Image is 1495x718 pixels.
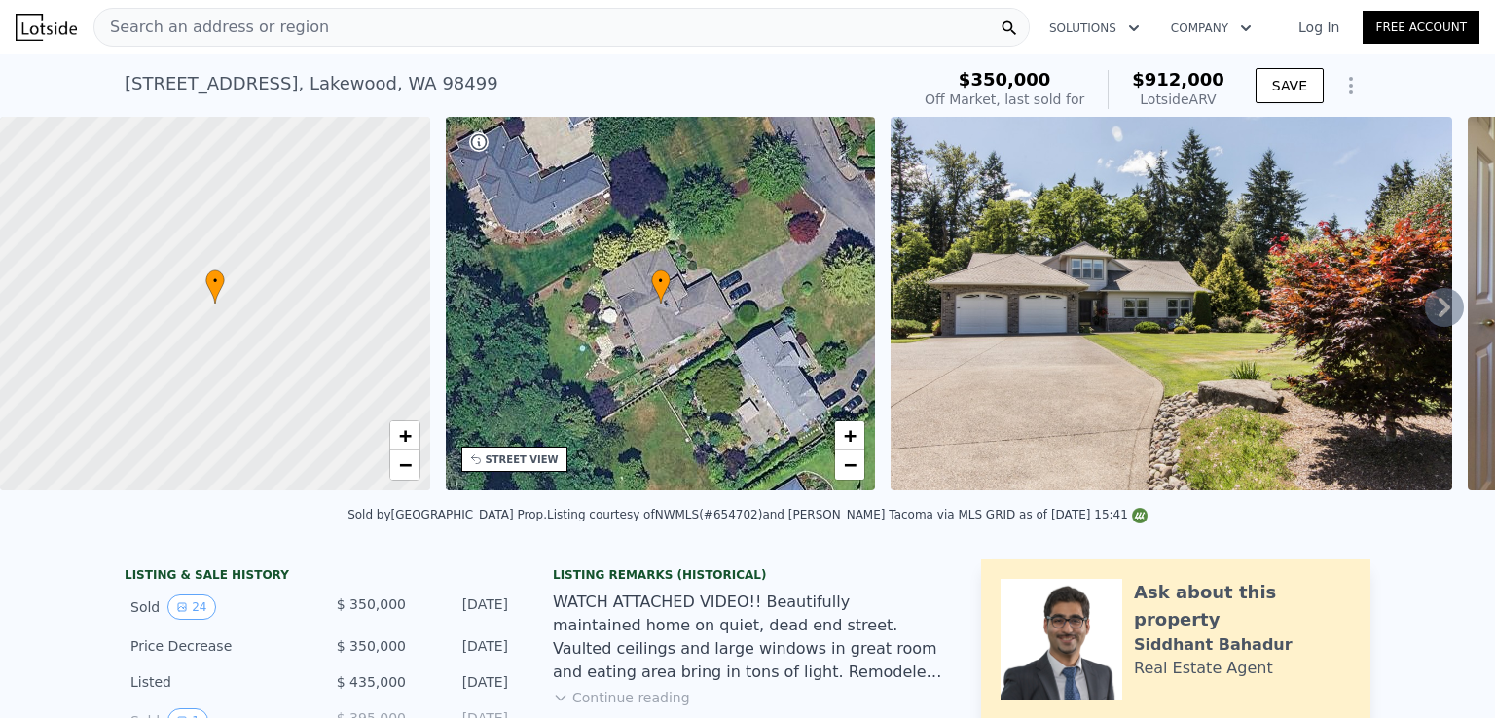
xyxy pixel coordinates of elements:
[1155,11,1267,46] button: Company
[337,674,406,690] span: $ 435,000
[553,567,942,583] div: Listing Remarks (Historical)
[1134,657,1273,680] div: Real Estate Agent
[125,70,498,97] div: [STREET_ADDRESS] , Lakewood , WA 98499
[959,69,1051,90] span: $350,000
[130,594,304,620] div: Sold
[205,269,225,304] div: •
[1275,18,1363,37] a: Log In
[337,638,406,654] span: $ 350,000
[925,90,1084,109] div: Off Market, last sold for
[421,672,508,692] div: [DATE]
[844,423,857,448] span: +
[553,688,690,707] button: Continue reading
[16,14,77,41] img: Lotside
[651,272,671,290] span: •
[390,450,419,480] a: Zoom out
[398,452,411,477] span: −
[1134,579,1351,633] div: Ask about this property
[1363,11,1479,44] a: Free Account
[205,272,225,290] span: •
[1132,508,1148,523] img: NWMLS Logo
[167,594,215,620] button: View historical data
[553,591,942,684] div: WATCH ATTACHED VIDEO!! Beautifully maintained home on quiet, dead end street. Vaulted ceilings an...
[1331,66,1370,105] button: Show Options
[421,636,508,656] div: [DATE]
[835,421,864,450] a: Zoom in
[398,423,411,448] span: +
[1256,68,1324,103] button: SAVE
[130,672,304,692] div: Listed
[94,16,329,39] span: Search an address or region
[337,596,406,612] span: $ 350,000
[1132,69,1224,90] span: $912,000
[125,567,514,587] div: LISTING & SALE HISTORY
[347,508,547,521] div: Sold by [GEOGRAPHIC_DATA] Prop .
[130,636,304,656] div: Price Decrease
[486,452,559,467] div: STREET VIEW
[651,269,671,304] div: •
[421,594,508,620] div: [DATE]
[1034,11,1155,46] button: Solutions
[835,450,864,480] a: Zoom out
[891,117,1452,490] img: Sale: 123889181 Parcel: 101059633
[1132,90,1224,109] div: Lotside ARV
[390,421,419,450] a: Zoom in
[547,508,1148,521] div: Listing courtesy of NWMLS (#654702) and [PERSON_NAME] Tacoma via MLS GRID as of [DATE] 15:41
[844,452,857,477] span: −
[1134,633,1293,657] div: Siddhant Bahadur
